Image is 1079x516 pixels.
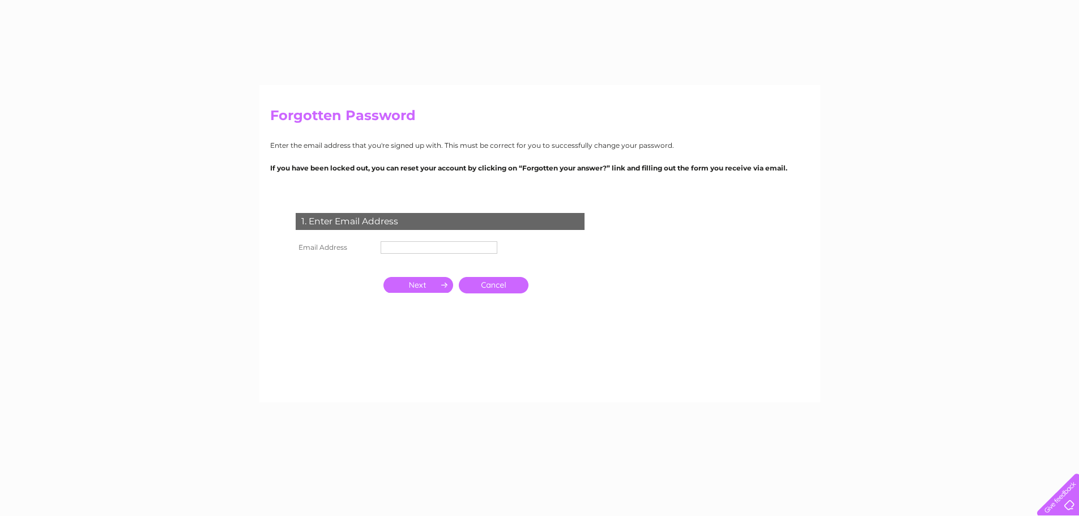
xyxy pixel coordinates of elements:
[270,108,809,129] h2: Forgotten Password
[293,238,378,257] th: Email Address
[296,213,585,230] div: 1. Enter Email Address
[270,163,809,173] p: If you have been locked out, you can reset your account by clicking on “Forgotten your answer?” l...
[459,277,528,293] a: Cancel
[270,140,809,151] p: Enter the email address that you're signed up with. This must be correct for you to successfully ...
